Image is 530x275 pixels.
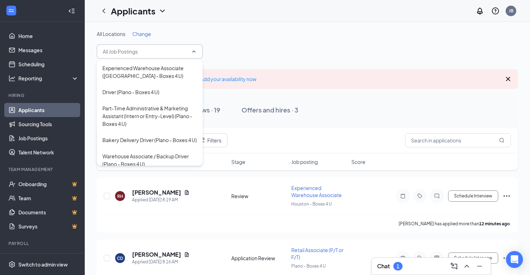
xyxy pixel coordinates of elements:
[479,221,510,226] b: 12 minutes ago
[18,191,79,205] a: TeamCrown
[111,5,155,17] h1: Applicants
[102,64,197,80] div: Experienced Warehouse Associate ([GEOGRAPHIC_DATA] - Boxes 4 U)
[117,193,123,199] div: RH
[231,192,287,200] div: Review
[100,7,108,15] svg: ChevronLeft
[8,75,16,82] svg: Analysis
[416,255,424,261] svg: Tag
[242,105,298,114] div: Offers and hires · 3
[132,258,190,265] div: Applied [DATE] 8:16 AM
[461,261,472,272] button: ChevronUp
[475,262,484,270] svg: Minimize
[433,193,441,199] svg: ChatInactive
[502,254,511,262] svg: Ellipses
[291,185,342,198] span: Experienced Warehouse Associate
[18,251,79,265] a: PayrollCrown
[103,48,188,55] input: All Job Postings
[132,251,181,258] h5: [PERSON_NAME]
[8,92,77,98] div: Hiring
[8,240,77,246] div: Payroll
[132,31,151,37] span: Change
[502,192,511,200] svg: Ellipses
[397,263,399,269] div: 1
[351,158,365,165] span: Score
[231,255,287,262] div: Application Review
[191,49,197,54] svg: ChevronUp
[184,252,190,257] svg: Document
[377,262,390,270] h3: Chat
[504,75,512,83] svg: Cross
[8,7,15,14] svg: WorkstreamLogo
[433,255,441,261] svg: ActiveChat
[448,190,498,202] button: Schedule Interview
[102,136,197,144] div: Bakery Delivery Driver (Plano - Boxes 4 U)
[474,261,485,272] button: Minimize
[97,31,125,37] span: All Locations
[448,252,498,264] button: Schedule Interview
[450,262,458,270] svg: ComposeMessage
[399,221,511,227] p: [PERSON_NAME] has applied more than .
[405,133,511,147] input: Search in applications
[132,196,190,203] div: Applied [DATE] 8:19 AM
[499,137,505,143] svg: MagnifyingGlass
[291,247,344,260] span: Retail Associate (P/T or F/T)
[102,104,197,128] div: Part-Time Administrative & Marketing Assistant (Intern or Entry-Level) (Plano - Boxes 4 U)
[291,158,318,165] span: Job posting
[509,8,513,14] div: JB
[18,57,79,71] a: Scheduling
[18,131,79,145] a: Job Postings
[18,145,79,159] a: Talent Network
[102,88,159,96] div: Driver (Plano - Boxes 4 U)
[18,219,79,233] a: SurveysCrown
[200,76,256,82] a: Add your availability now
[18,205,79,219] a: DocumentsCrown
[416,193,424,199] svg: Tag
[18,29,79,43] a: Home
[18,103,79,117] a: Applicants
[102,152,197,168] div: Warehouse Associate / Backup Driver (Plano - Boxes 4 U)
[399,255,407,261] svg: Note
[18,43,79,57] a: Messages
[8,261,16,268] svg: Settings
[68,7,75,14] svg: Collapse
[184,190,190,195] svg: Document
[18,117,79,131] a: Sourcing Tools
[191,133,227,147] button: Filter Filters
[117,255,123,261] div: CD
[18,261,68,268] div: Switch to admin view
[18,177,79,191] a: OnboardingCrown
[476,7,484,15] svg: Notifications
[463,262,471,270] svg: ChevronUp
[18,75,79,82] div: Reporting
[399,193,407,199] svg: Note
[231,158,245,165] span: Stage
[8,166,77,172] div: Team Management
[291,201,332,207] span: Houston - Boxes 4 U
[491,7,500,15] svg: QuestionInfo
[132,189,181,196] h5: [PERSON_NAME]
[448,261,460,272] button: ComposeMessage
[506,251,523,268] div: Open Intercom Messenger
[158,7,167,15] svg: ChevronDown
[291,263,326,269] span: Plano - Boxes 4 U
